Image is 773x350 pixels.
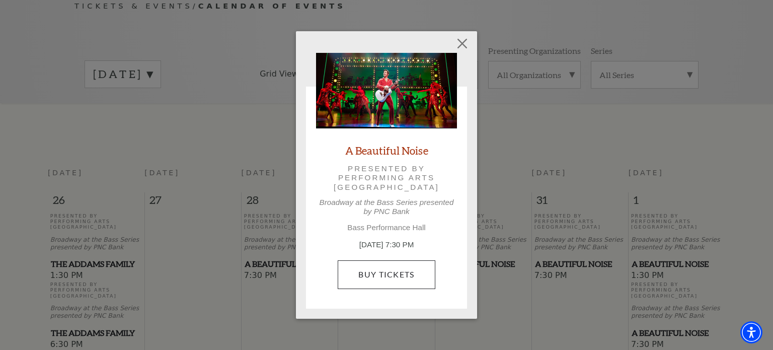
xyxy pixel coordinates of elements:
[345,144,428,157] a: A Beautiful Noise
[330,164,443,192] p: Presented by Performing Arts [GEOGRAPHIC_DATA]
[740,321,762,343] div: Accessibility Menu
[316,198,457,216] p: Broadway at the Bass Series presented by PNC Bank
[316,53,457,128] img: A Beautiful Noise
[338,260,435,289] a: Buy Tickets
[316,223,457,232] p: Bass Performance Hall
[453,34,472,53] button: Close
[316,239,457,251] p: [DATE] 7:30 PM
